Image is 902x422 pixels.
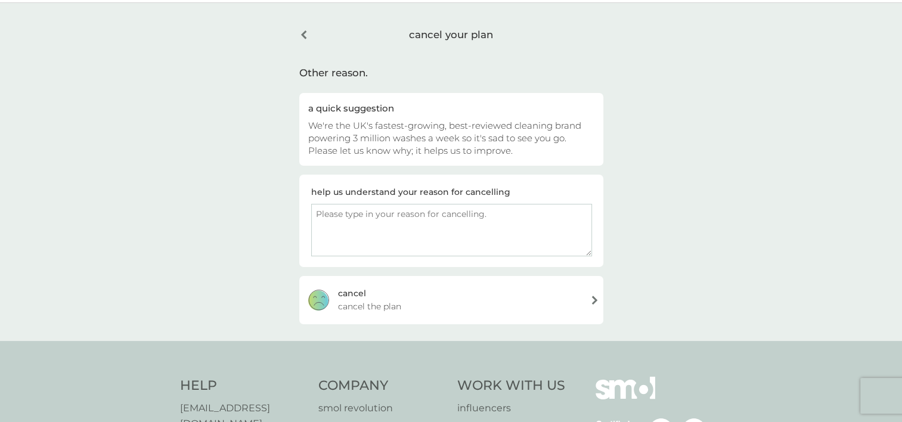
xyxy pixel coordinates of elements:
[311,185,510,198] div: help us understand your reason for cancelling
[308,102,594,114] div: a quick suggestion
[318,377,445,395] h4: Company
[318,401,445,416] a: smol revolution
[457,377,565,395] h4: Work With Us
[338,287,366,300] div: cancel
[338,300,401,313] span: cancel the plan
[308,120,581,156] span: We're the UK's fastest-growing, best-reviewed cleaning brand powering 3 million washes a week so ...
[596,377,655,417] img: smol
[299,20,603,50] div: cancel your plan
[457,401,565,416] a: influencers
[299,65,603,81] div: Other reason.
[180,377,307,395] h4: Help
